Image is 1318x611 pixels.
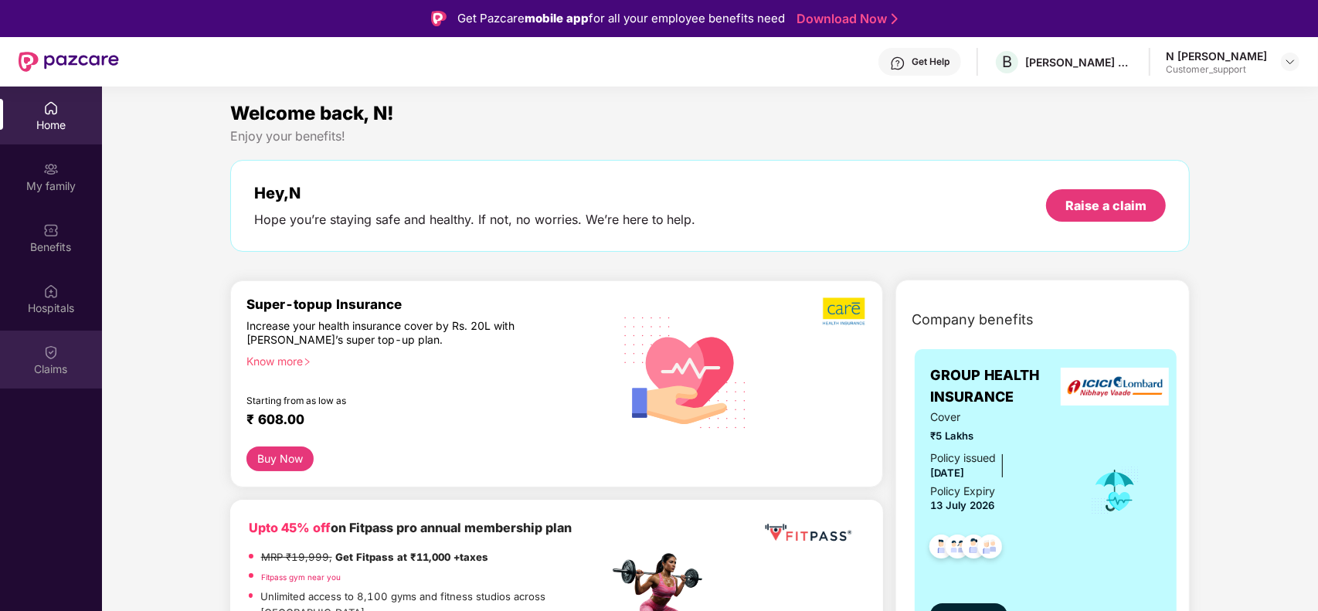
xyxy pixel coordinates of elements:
img: svg+xml;base64,PHN2ZyBpZD0iSGVscC0zMngzMiIgeG1sbnM9Imh0dHA6Ly93d3cudzMub3JnLzIwMDAvc3ZnIiB3aWR0aD... [890,56,905,71]
div: Policy Expiry [930,483,995,500]
img: svg+xml;base64,PHN2ZyB3aWR0aD0iMjAiIGhlaWdodD0iMjAiIHZpZXdCb3g9IjAgMCAyMCAyMCIgZmlsbD0ibm9uZSIgeG... [43,161,59,177]
div: Get Help [912,56,949,68]
img: icon [1090,465,1140,516]
div: Customer_support [1166,63,1267,76]
div: Increase your health insurance cover by Rs. 20L with [PERSON_NAME]’s super top-up plan. [246,319,542,348]
img: insurerLogo [1061,368,1169,406]
div: Hey, N [254,184,696,202]
img: New Pazcare Logo [19,52,119,72]
img: svg+xml;base64,PHN2ZyB4bWxucz0iaHR0cDovL3d3dy53My5vcmcvMjAwMC9zdmciIHdpZHRoPSI0OC45NDMiIGhlaWdodD... [955,530,993,568]
div: ₹ 608.00 [246,412,593,430]
span: right [303,358,311,366]
button: Buy Now [246,446,314,471]
b: on Fitpass pro annual membership plan [249,520,572,535]
span: Welcome back, N! [230,102,394,124]
img: b5dec4f62d2307b9de63beb79f102df3.png [823,297,867,326]
img: svg+xml;base64,PHN2ZyB4bWxucz0iaHR0cDovL3d3dy53My5vcmcvMjAwMC9zdmciIHdpZHRoPSI0OC45MTUiIGhlaWdodD... [939,530,977,568]
strong: Get Fitpass at ₹11,000 +taxes [335,551,488,563]
img: svg+xml;base64,PHN2ZyB4bWxucz0iaHR0cDovL3d3dy53My5vcmcvMjAwMC9zdmciIHdpZHRoPSI0OC45NDMiIGhlaWdodD... [971,530,1009,568]
img: svg+xml;base64,PHN2ZyBpZD0iQmVuZWZpdHMiIHhtbG5zPSJodHRwOi8vd3d3LnczLm9yZy8yMDAwL3N2ZyIgd2lkdGg9Ij... [43,222,59,238]
span: [DATE] [930,467,964,479]
a: Fitpass gym near you [261,572,341,582]
div: Super-topup Insurance [246,297,609,312]
div: Starting from as low as [246,395,543,406]
div: Enjoy your benefits! [230,128,1191,144]
b: Upto 45% off [249,520,331,535]
span: ₹5 Lakhs [930,428,1069,444]
div: Hope you’re staying safe and healthy. If not, no worries. We’re here to help. [254,212,696,228]
span: GROUP HEALTH INSURANCE [930,365,1069,409]
div: N [PERSON_NAME] [1166,49,1267,63]
img: svg+xml;base64,PHN2ZyBpZD0iQ2xhaW0iIHhtbG5zPSJodHRwOi8vd3d3LnczLm9yZy8yMDAwL3N2ZyIgd2lkdGg9IjIwIi... [43,345,59,360]
strong: mobile app [525,11,589,25]
img: Logo [431,11,447,26]
img: Stroke [892,11,898,27]
del: MRP ₹19,999, [261,551,332,563]
div: Policy issued [930,450,996,467]
img: svg+xml;base64,PHN2ZyBpZD0iSG9tZSIgeG1sbnM9Imh0dHA6Ly93d3cudzMub3JnLzIwMDAvc3ZnIiB3aWR0aD0iMjAiIG... [43,100,59,116]
span: Company benefits [912,309,1034,331]
div: Know more [246,355,600,365]
img: svg+xml;base64,PHN2ZyBpZD0iRHJvcGRvd24tMzJ4MzIiIHhtbG5zPSJodHRwOi8vd3d3LnczLm9yZy8yMDAwL3N2ZyIgd2... [1284,56,1296,68]
div: Get Pazcare for all your employee benefits need [457,9,785,28]
span: 13 July 2026 [930,499,994,511]
img: svg+xml;base64,PHN2ZyB4bWxucz0iaHR0cDovL3d3dy53My5vcmcvMjAwMC9zdmciIHdpZHRoPSI0OC45NDMiIGhlaWdodD... [922,530,960,568]
img: svg+xml;base64,PHN2ZyBpZD0iSG9zcGl0YWxzIiB4bWxucz0iaHR0cDovL3d3dy53My5vcmcvMjAwMC9zdmciIHdpZHRoPS... [43,283,59,299]
img: svg+xml;base64,PHN2ZyB4bWxucz0iaHR0cDovL3d3dy53My5vcmcvMjAwMC9zdmciIHhtbG5zOnhsaW5rPSJodHRwOi8vd3... [612,297,759,446]
span: Cover [930,409,1069,426]
span: B [1002,53,1012,71]
div: Raise a claim [1065,197,1146,214]
div: [PERSON_NAME] Solutions (ESCP) [1025,55,1133,70]
img: fppp.png [762,518,854,547]
a: Download Now [797,11,893,27]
